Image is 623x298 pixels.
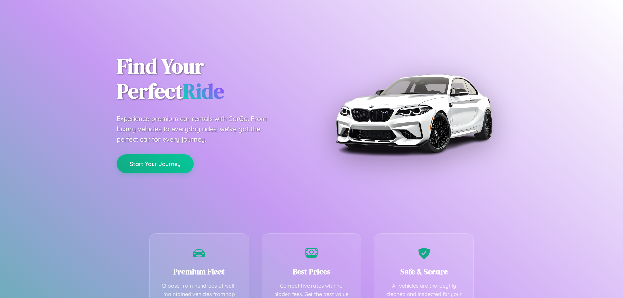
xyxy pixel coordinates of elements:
[384,266,464,277] h3: Safe & Secure
[117,113,279,145] p: Experience premium car rentals with CarGo. From luxury vehicles to everyday rides, we've got the ...
[117,54,302,104] h1: Find Your Perfect
[333,32,495,195] img: Premium BMW car rental vehicle
[159,266,239,277] h3: Premium Fleet
[117,154,194,173] button: Start Your Journey
[272,266,351,277] h3: Best Prices
[183,77,224,105] span: Ride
